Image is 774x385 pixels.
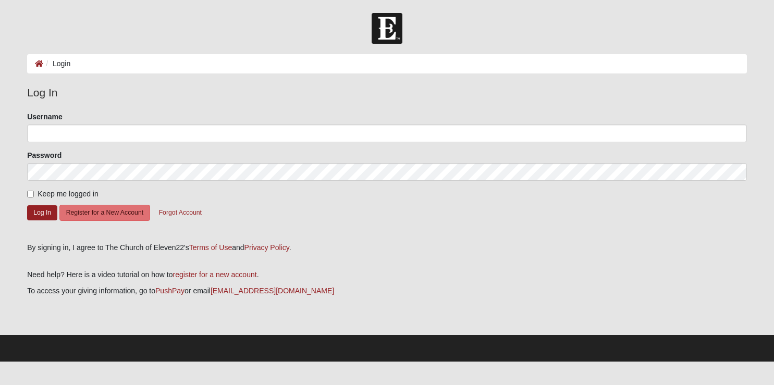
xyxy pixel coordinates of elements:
legend: Log In [27,84,747,101]
p: To access your giving information, go to or email [27,285,747,296]
div: By signing in, I agree to The Church of Eleven22's and . [27,242,747,253]
a: PushPay [155,287,185,295]
button: Forgot Account [152,205,208,221]
a: [EMAIL_ADDRESS][DOMAIN_NAME] [211,287,334,295]
a: Privacy Policy [244,243,289,252]
span: Keep me logged in [38,190,99,198]
a: register for a new account [173,270,257,279]
button: Log In [27,205,57,220]
a: Terms of Use [189,243,232,252]
label: Password [27,150,62,160]
input: Keep me logged in [27,191,34,197]
li: Login [43,58,70,69]
img: Church of Eleven22 Logo [372,13,402,44]
label: Username [27,111,63,122]
p: Need help? Here is a video tutorial on how to . [27,269,747,280]
button: Register for a New Account [59,205,150,221]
